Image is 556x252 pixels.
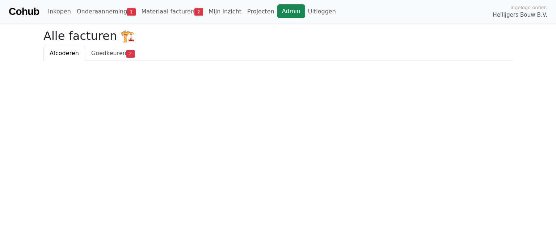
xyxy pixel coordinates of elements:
span: Heilijgers Bouw B.V. [493,11,547,19]
a: Uitloggen [305,4,339,19]
span: 2 [194,8,203,16]
a: Onderaanneming1 [74,4,139,19]
a: Admin [277,4,305,18]
a: Materiaal facturen2 [139,4,206,19]
a: Goedkeuren2 [85,46,141,61]
a: Mijn inzicht [206,4,245,19]
span: Ingelogd onder: [510,4,547,11]
span: 2 [126,50,135,57]
a: Cohub [9,3,39,20]
h2: Alle facturen 🏗️ [43,29,513,43]
a: Afcoderen [43,46,85,61]
a: Projecten [244,4,277,19]
a: Inkopen [45,4,73,19]
span: Goedkeuren [91,50,126,57]
span: Afcoderen [50,50,79,57]
span: 1 [127,8,135,16]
